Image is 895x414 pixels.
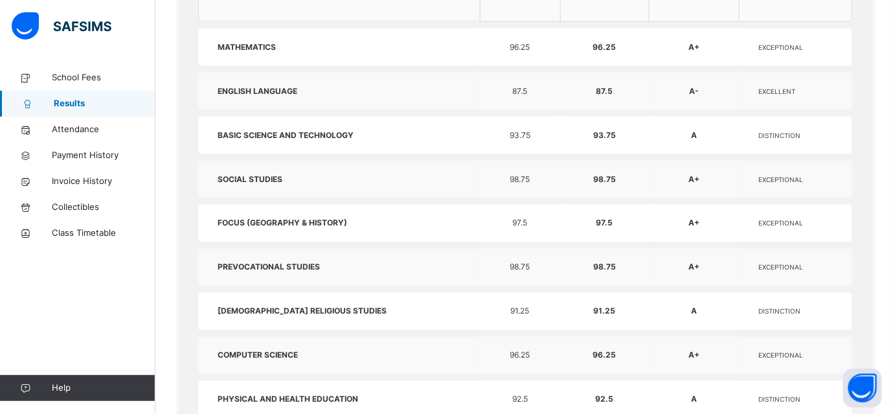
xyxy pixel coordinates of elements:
span: EXCEPTIONAL [758,264,803,271]
span: 93.75 [510,130,530,140]
span: 98.75 [510,262,530,272]
button: Open asap [843,369,882,408]
span: 96.25 [593,351,617,360]
span: 97.5 [596,218,613,228]
span: DISTINCTION [758,132,800,139]
span: 91.25 [510,306,529,316]
span: Results [54,97,155,110]
span: DISTINCTION [758,308,800,316]
span: A+ [688,218,699,228]
span: [DEMOGRAPHIC_DATA] RELIGIOUS STUDIES [218,306,387,316]
span: Help [52,382,155,395]
span: A [691,130,697,140]
span: Payment History [52,149,155,162]
span: COMPUTER SCIENCE [218,351,298,360]
span: A+ [688,42,699,52]
span: ENGLISH LANGUAGE [218,86,297,96]
span: MATHEMATICS [218,42,276,52]
span: BASIC SCIENCE AND TECHNOLOGY [218,130,354,140]
span: A [691,306,697,316]
span: SOCIAL STUDIES [218,174,282,184]
span: 87.5 [596,86,613,96]
span: 87.5 [512,86,527,96]
span: A+ [688,262,699,272]
span: EXCEPTIONAL [758,43,803,51]
span: FOCUS (GEOGRAPHY & HISTORY) [218,218,347,228]
span: PREVOCATIONAL STUDIES [218,262,320,272]
span: 98.75 [593,262,616,272]
span: DISTINCTION [758,396,800,404]
span: A [691,395,697,404]
img: safsims [12,12,111,40]
span: 92.5 [596,395,614,404]
span: Class Timetable [52,227,155,240]
span: 98.75 [510,174,530,184]
span: 93.75 [593,130,616,140]
span: A+ [688,351,699,360]
span: Invoice History [52,175,155,188]
span: 91.25 [594,306,616,316]
span: Collectibles [52,201,155,214]
span: EXCEPTIONAL [758,352,803,360]
span: Attendance [52,123,155,136]
span: EXCELLENT [758,87,795,95]
span: A+ [688,174,699,184]
span: 92.5 [512,395,528,404]
span: 97.5 [512,218,527,228]
span: EXCEPTIONAL [758,176,803,183]
span: School Fees [52,71,155,84]
span: 96.25 [593,42,617,52]
span: EXCEPTIONAL [758,220,803,227]
span: 96.25 [510,351,530,360]
span: PHYSICAL AND HEALTH EDUCATION [218,395,358,404]
span: 98.75 [593,174,616,184]
span: 96.25 [510,42,530,52]
span: A- [689,86,699,96]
